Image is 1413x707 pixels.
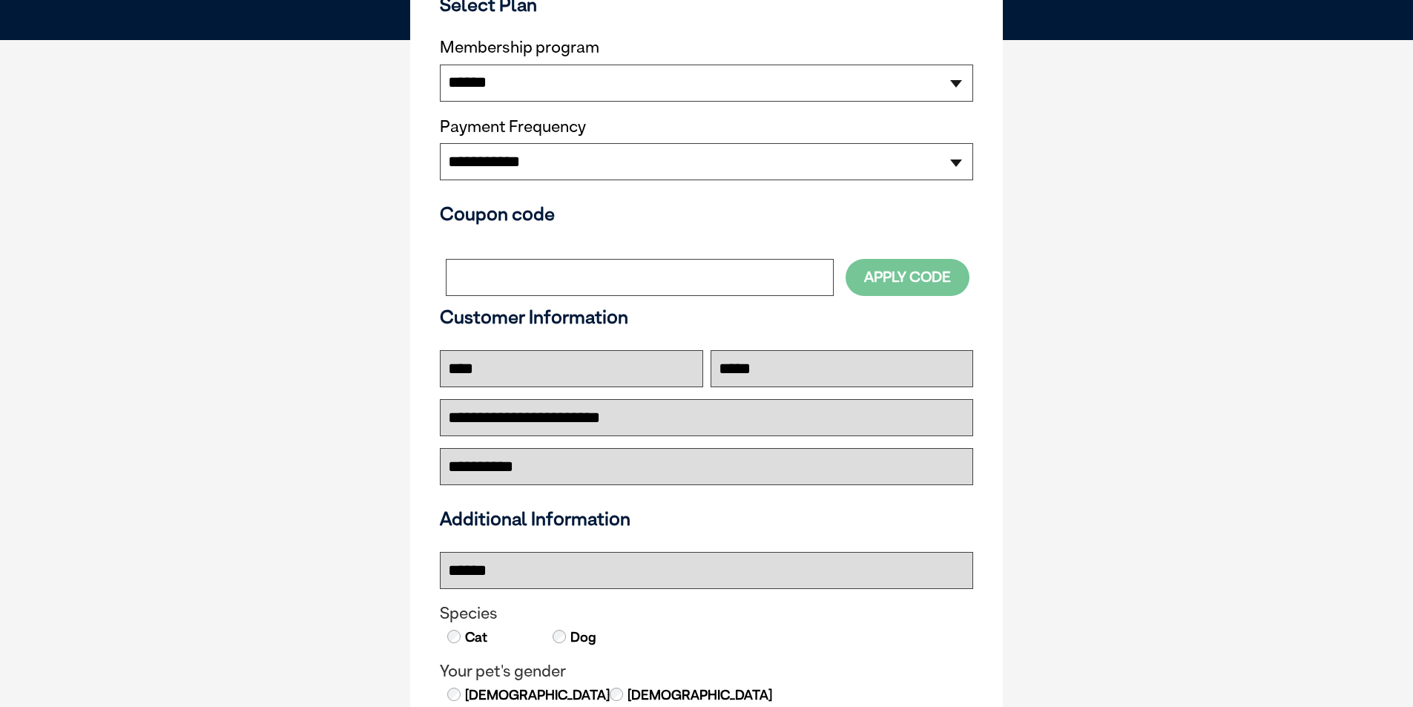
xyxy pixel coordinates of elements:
button: Apply Code [846,259,969,295]
h3: Customer Information [440,306,973,328]
legend: Species [440,604,973,623]
label: Membership program [440,38,973,57]
label: Payment Frequency [440,117,586,137]
h3: Additional Information [434,507,979,530]
legend: Your pet's gender [440,662,973,681]
h3: Coupon code [440,203,973,225]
